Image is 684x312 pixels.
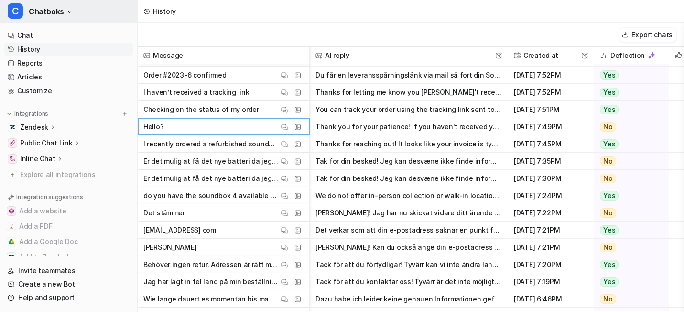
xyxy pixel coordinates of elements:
[143,101,259,118] p: Checking on the status of my order
[10,156,15,162] img: Inline Chat
[315,239,502,256] button: [PERSON_NAME]! Kan du också ange din e-postadress och vilket land du bor i? Då kan jag skapa ett ...
[600,70,619,80] span: Yes
[315,256,502,273] button: Tack för att du förtydligar! Tyvärr kan vi inte ändra landet på din order eller faktura efter att...
[512,187,590,204] span: [DATE] 7:24PM
[594,118,662,135] button: No
[600,208,616,218] span: No
[15,269,22,277] button: Emoji picker
[15,184,149,202] div: Hi [PERSON_NAME], ​
[4,168,133,181] a: Explore all integrations
[9,208,14,214] img: Add a website
[143,273,279,290] p: Jag har lagt in fel land på min beställning, 20797-1
[14,110,48,118] p: Integrations
[4,70,133,84] a: Articles
[315,101,502,118] button: You can track your order using the tracking link sent to your email once your Soundboks is shippe...
[512,118,590,135] span: [DATE] 7:49PM
[164,266,179,281] button: Send a message…
[512,67,590,84] span: [DATE] 7:52PM
[315,135,502,153] button: Thanks for reaching out! It looks like your invoice is typically sent after your order has shippe...
[512,239,590,256] span: [DATE] 7:21PM
[315,153,502,170] button: Tak for din besked! Jeg kan desværre ikke finde information om, at det er muligt at få opgraderet...
[143,239,196,256] p: [PERSON_NAME]
[594,204,662,222] button: No
[143,222,216,239] p: [EMAIL_ADDRESS] com
[9,223,14,229] img: Add a PDF
[315,118,502,135] button: Thank you for your patience! If you haven't received your invoice, it may be because it is only s...
[8,3,23,19] span: C
[143,135,279,153] p: I recently ordered a refurbished soundboks 4, and I finally need to register it in the app howeve...
[600,139,619,149] span: Yes
[8,170,17,179] img: explore all integrations
[4,29,133,42] a: Chat
[143,170,279,187] p: Er det mulig at få det nye batteri da jeg købte min gik der 2 uger og så udgav i det nye
[4,249,133,265] button: Add to ZendeskAdd to Zendesk
[315,84,502,101] button: Thanks for letting me know you [PERSON_NAME]'t received your tracking link yet. - The tracking li...
[512,170,590,187] span: [DATE] 7:30PM
[4,56,133,70] a: Reports
[512,153,590,170] span: [DATE] 7:35PM
[4,291,133,304] a: Help and support
[20,154,55,164] p: Inline Chat
[143,204,185,222] p: Det stämmer
[512,84,590,101] span: [DATE] 7:52PM
[600,260,619,269] span: Yes
[600,191,619,201] span: Yes
[594,153,662,170] button: No
[4,84,133,98] a: Customize
[4,234,133,249] button: Add a Google DocAdd a Google Doc
[315,222,502,239] button: Det verkar som att din e-postadress saknar en punkt före "com". Kan du dubbelkolla och bekräfta a...
[600,294,616,304] span: No
[143,256,279,273] p: Behöver ingen retur. Adressen är rätt men har skrivit [GEOGRAPHIC_DATA] istället för Sverige som ...
[46,12,95,22] p: Active 30m ago
[27,5,43,21] img: Profile image for eesel
[4,203,133,219] button: Add a websiteAdd a website
[46,5,66,12] h1: eesel
[141,47,305,64] span: Message
[600,225,619,235] span: Yes
[594,256,662,273] button: Yes
[30,269,38,277] button: Gif picker
[512,256,590,273] span: [DATE] 7:20PM
[8,249,183,266] textarea: Message…
[512,101,590,118] span: [DATE] 7:51PM
[315,170,502,187] button: Tak for din besked! Jeg kan desværre ikke finde information om, at det er muligt at bytte til det...
[4,43,133,56] a: History
[150,4,168,22] button: Home
[314,47,504,64] span: AI reply
[315,67,502,84] button: Du får en leveransspårningslänk via mail så fort din Soundboks har skickats från vårt lager. - Le...
[4,219,133,234] button: Add a PDFAdd a PDF
[9,239,14,245] img: Add a Google Doc
[315,273,502,290] button: Tack för att du kontaktar oss! Tyvärr är det inte möjligt att [PERSON_NAME] på din beställning [P...
[121,111,128,117] img: menu_add.svg
[168,4,185,21] div: Close
[20,138,73,148] p: Public Chat Link
[143,84,249,101] p: I haven’t received a tracking link
[600,156,616,166] span: No
[10,140,15,146] img: Public Chat Link
[600,174,616,183] span: No
[610,47,645,64] h2: Deflection
[6,4,24,22] button: go back
[594,101,662,118] button: Yes
[600,122,616,132] span: No
[143,118,163,135] p: Hello?
[315,204,502,222] button: [PERSON_NAME]! Jag har nu skickat vidare ditt ärende till vårt supportteam. En av våra agenter åt...
[143,187,279,204] p: do you have the soundbox 4 available for collection in [GEOGRAPHIC_DATA]
[512,47,590,64] span: Created at
[143,67,227,84] p: Order #2023-6 confirmed
[512,204,590,222] span: [DATE] 7:22PM
[29,5,64,18] span: Chatboks
[8,41,184,178] div: leonie@soundboks.com says…
[594,290,662,308] button: No
[315,187,502,204] button: We do not offer in-person collection or walk-in locations for the SOUNDBOKS 4 in [GEOGRAPHIC_DATA...
[512,135,590,153] span: [DATE] 7:45PM
[600,243,616,252] span: No
[600,277,619,287] span: Yes
[594,135,662,153] button: Yes
[594,84,662,101] button: Yes
[10,124,15,130] img: Zendesk
[594,222,662,239] button: Yes
[594,273,662,290] button: Yes
[9,254,14,260] img: Add to Zendesk
[594,239,662,256] button: No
